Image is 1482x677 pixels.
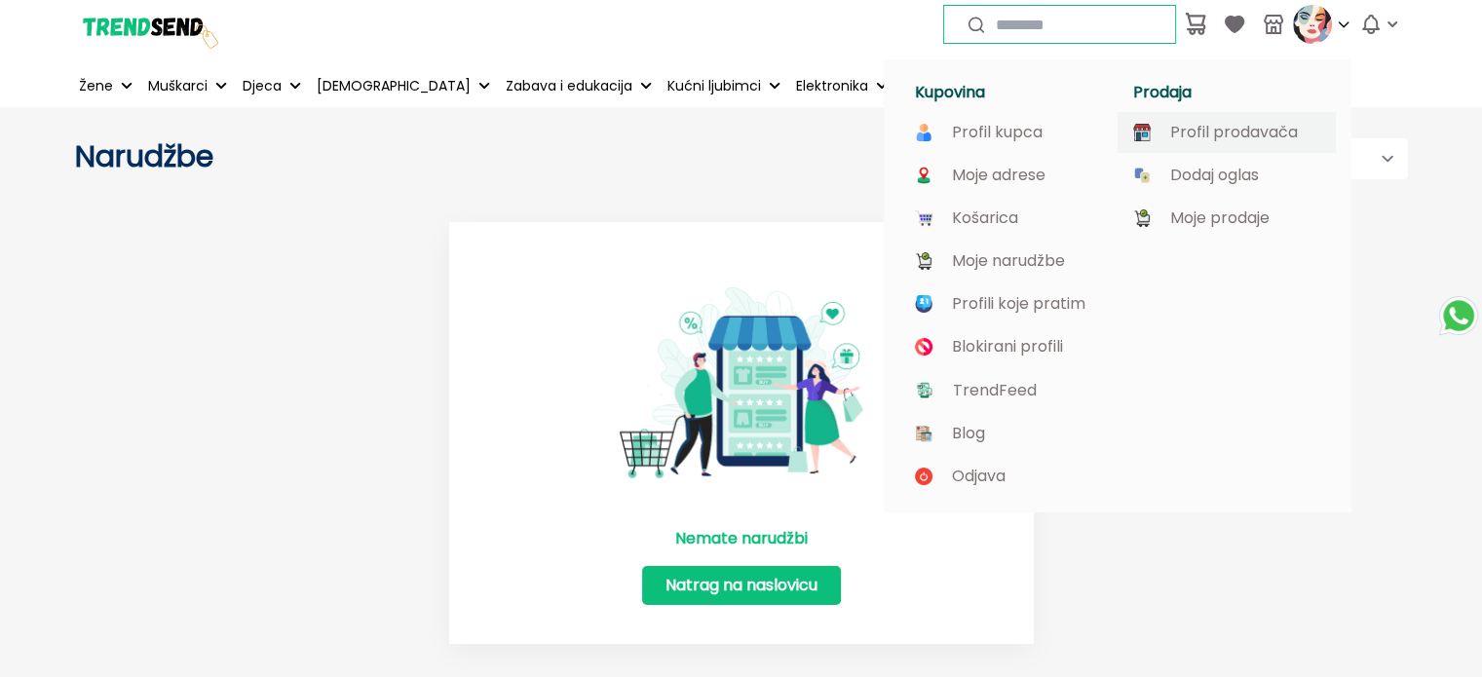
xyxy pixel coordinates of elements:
[915,338,1102,356] a: Blokirani profili
[313,64,494,107] button: [DEMOGRAPHIC_DATA]
[1133,124,1320,141] a: Profil prodavača
[1133,124,1151,141] img: image
[148,76,208,96] p: Muškarci
[506,76,632,96] p: Zabava i edukacija
[75,139,741,174] h2: Narudžbe
[642,566,841,605] a: Natrag na naslovicu
[952,295,1085,313] p: Profili koje pratim
[915,381,1102,399] a: TrendFeed
[915,468,932,485] img: image
[1293,5,1332,44] img: profile picture
[915,252,1102,270] a: Moje narudžbe
[915,381,933,399] img: image
[1133,83,1328,102] h1: Prodaja
[1133,209,1151,227] img: image
[915,425,1102,442] a: Blog
[915,252,932,270] img: image
[915,83,1110,102] h1: Kupovina
[915,425,932,442] img: image
[239,64,305,107] button: Djeca
[915,124,932,141] img: image
[952,338,1063,356] p: Blokirani profili
[1133,167,1320,184] a: Dodaj oglas
[79,76,113,96] p: Žene
[667,76,761,96] p: Kućni ljubimci
[952,209,1018,227] p: Košarica
[953,382,1037,399] p: TrendFeed
[915,338,932,356] img: image
[1133,209,1320,227] a: Moje prodaje
[915,209,1102,227] a: Košarica
[952,167,1045,184] p: Moje adrese
[75,64,136,107] button: Žene
[915,167,932,184] img: image
[792,64,892,107] button: Elektronika
[915,295,1102,313] a: Profili koje pratim
[144,64,231,107] button: Muškarci
[675,527,808,550] p: Nemate narudžbi
[620,261,863,505] img: No Item
[796,76,868,96] p: Elektronika
[243,76,282,96] p: Djeca
[317,76,471,96] p: [DEMOGRAPHIC_DATA]
[1170,124,1298,141] p: Profil prodavača
[1170,167,1259,184] p: Dodaj oglas
[952,468,1006,485] p: Odjava
[915,124,1102,141] a: Profil kupca
[952,425,985,442] p: Blog
[952,252,1065,270] p: Moje narudžbe
[664,64,784,107] button: Kućni ljubimci
[952,124,1043,141] p: Profil kupca
[915,295,932,313] img: image
[502,64,656,107] button: Zabava i edukacija
[1170,209,1270,227] p: Moje prodaje
[915,209,932,227] img: image
[915,167,1102,184] a: Moje adrese
[1133,167,1151,184] img: image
